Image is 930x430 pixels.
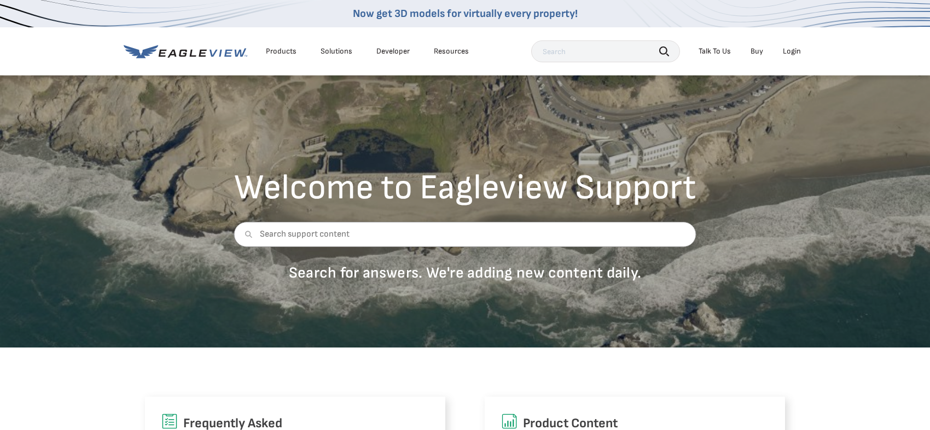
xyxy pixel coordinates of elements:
p: Search for answers. We're adding new content daily. [234,263,696,282]
a: Developer [376,46,410,56]
div: Resources [434,46,469,56]
div: Solutions [321,46,352,56]
a: Buy [751,46,763,56]
h2: Welcome to Eagleview Support [234,170,696,205]
div: Products [266,46,297,56]
input: Search [531,40,680,62]
input: Search support content [234,222,696,247]
div: Login [783,46,801,56]
a: Now get 3D models for virtually every property! [353,7,578,20]
div: Talk To Us [699,46,731,56]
